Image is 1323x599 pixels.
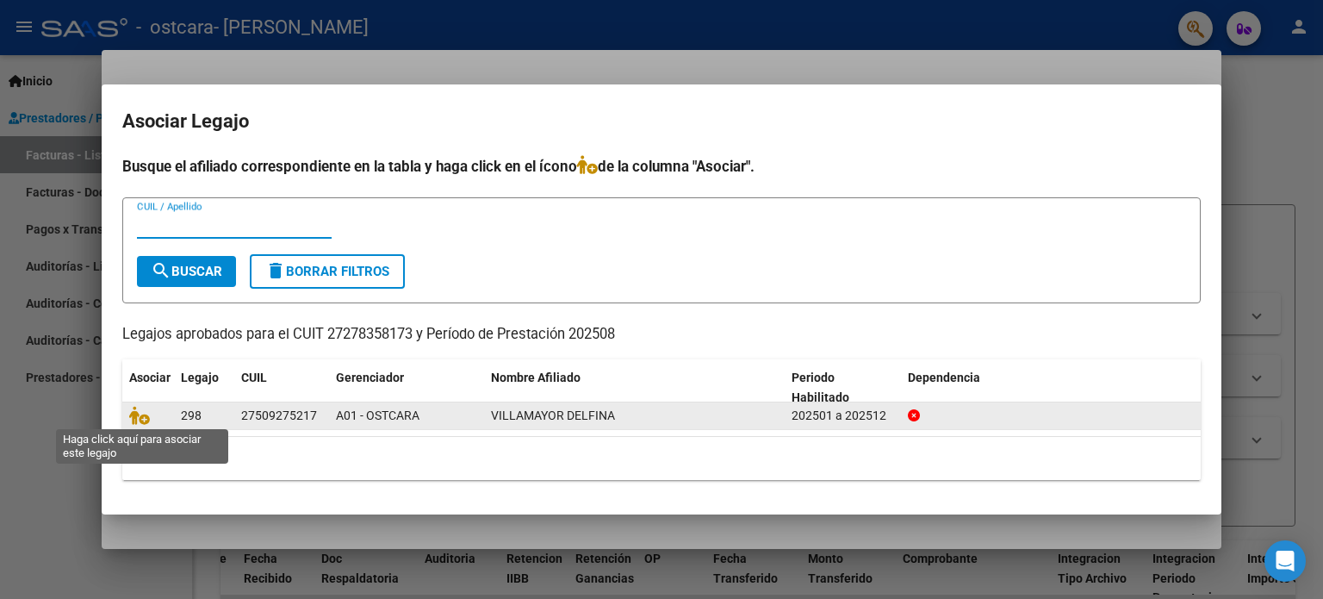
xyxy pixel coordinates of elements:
datatable-header-cell: CUIL [234,359,329,416]
datatable-header-cell: Periodo Habilitado [785,359,901,416]
span: Dependencia [908,371,980,384]
datatable-header-cell: Legajo [174,359,234,416]
h2: Asociar Legajo [122,105,1201,138]
mat-icon: delete [265,260,286,281]
span: Legajo [181,371,219,384]
button: Borrar Filtros [250,254,405,289]
datatable-header-cell: Nombre Afiliado [484,359,785,416]
button: Buscar [137,256,236,287]
datatable-header-cell: Asociar [122,359,174,416]
span: 298 [181,409,202,422]
span: VILLAMAYOR DELFINA [491,409,615,422]
span: A01 - OSTCARA [336,409,419,422]
span: Asociar [129,371,171,384]
p: Legajos aprobados para el CUIT 27278358173 y Período de Prestación 202508 [122,324,1201,346]
div: 202501 a 202512 [792,406,894,426]
span: Nombre Afiliado [491,371,581,384]
datatable-header-cell: Gerenciador [329,359,484,416]
span: CUIL [241,371,267,384]
div: 1 registros [122,437,1201,480]
span: Periodo Habilitado [792,371,849,404]
h4: Busque el afiliado correspondiente en la tabla y haga click en el ícono de la columna "Asociar". [122,155,1201,178]
span: Buscar [151,264,222,279]
mat-icon: search [151,260,171,281]
datatable-header-cell: Dependencia [901,359,1202,416]
div: Open Intercom Messenger [1264,540,1306,582]
span: Gerenciador [336,371,404,384]
div: 27509275217 [241,406,317,426]
span: Borrar Filtros [265,264,389,279]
